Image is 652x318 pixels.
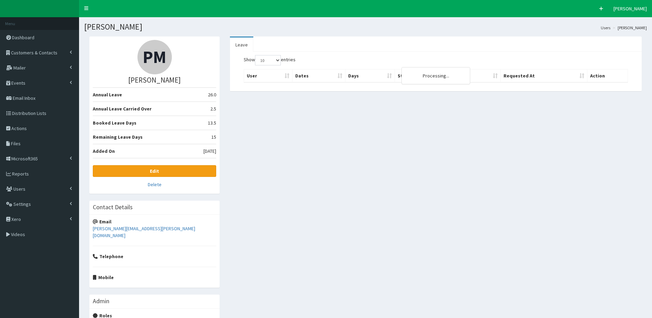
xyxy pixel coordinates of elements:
[12,171,29,177] span: Reports
[93,179,216,190] a: Delete
[451,70,501,83] th: Type
[84,22,647,31] h1: [PERSON_NAME]
[93,225,195,238] a: [PERSON_NAME][EMAIL_ADDRESS][PERSON_NAME][DOMAIN_NAME]
[230,38,253,52] a: Leave
[244,70,292,83] th: User
[11,231,25,237] span: Videos
[11,140,21,147] span: Files
[208,119,216,126] span: 13.5
[150,168,159,174] b: Edit
[93,253,123,259] strong: Telephone
[611,25,647,31] li: [PERSON_NAME]
[210,105,216,112] span: 2.5
[12,34,34,41] span: Dashboard
[93,106,152,112] b: Annual Leave Carried Over
[93,120,136,126] b: Booked Leave Days
[93,134,143,140] b: Remaining Leave Days
[601,25,610,31] a: Users
[93,148,115,154] b: Added On
[13,95,35,101] span: Email Inbox
[93,274,114,280] strong: Mobile
[345,70,395,83] th: Days
[255,55,281,65] select: Showentries
[93,219,111,225] strong: Email
[203,148,216,155] span: [DATE]
[12,110,46,116] span: Distribution Lists
[11,216,21,222] span: Xero
[395,70,451,83] th: Status
[401,67,470,84] div: Processing...
[13,201,31,207] span: Settings
[93,92,122,98] b: Annual Leave
[211,134,216,140] span: 15
[11,50,57,56] span: Customers & Contacts
[143,46,166,68] span: PM
[13,65,26,71] span: Mailer
[93,204,133,210] h3: Contact Details
[292,70,345,83] th: Dates
[93,76,216,84] h3: [PERSON_NAME]
[244,55,296,65] label: Show entries
[11,80,25,86] span: Events
[501,70,587,83] th: Requested At
[93,165,216,177] a: Edit
[208,91,216,98] span: 26.0
[614,6,647,12] span: [PERSON_NAME]
[11,125,27,131] span: Actions
[13,186,25,192] span: Users
[587,70,628,83] th: Action
[93,298,109,304] h3: Admin
[11,156,38,162] span: Microsoft365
